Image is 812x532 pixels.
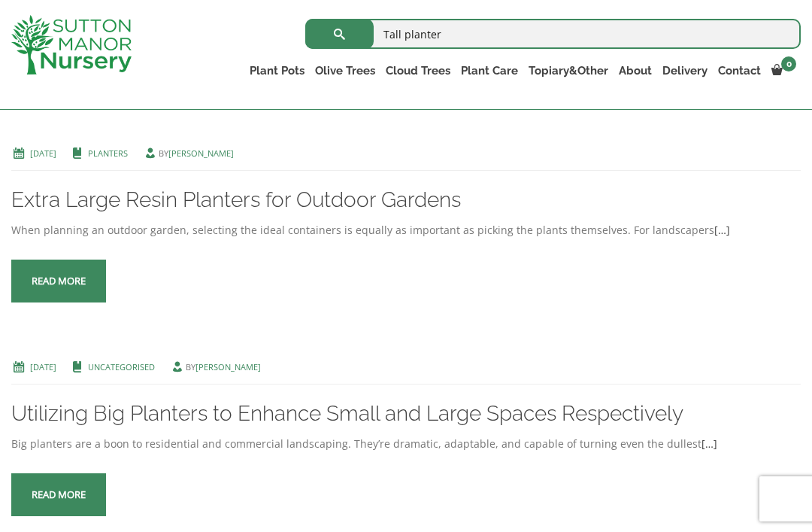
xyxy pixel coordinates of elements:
a: […] [701,436,717,451]
a: Utilizing Big Planters to Enhance Small and Large Spaces Respectively [11,401,683,426]
span: by [170,361,261,372]
a: Topiary&Other [523,60,614,81]
a: Planters [88,147,128,159]
a: [DATE] [30,361,56,372]
a: Extra Large Resin Planters for Outdoor Gardens [11,187,461,212]
a: Olive Trees [310,60,380,81]
a: Read more [11,260,106,302]
img: logo [11,15,132,74]
a: […] [714,223,730,237]
a: [PERSON_NAME] [168,147,234,159]
a: Delivery [657,60,713,81]
div: Big planters are a boon to residential and commercial landscaping. They’re dramatic, adaptable, a... [11,435,801,453]
a: [DATE] [30,147,56,159]
input: Search... [305,19,801,49]
a: Plant Pots [244,60,310,81]
a: 0 [766,60,801,81]
div: When planning an outdoor garden, selecting the ideal containers is equally as important as pickin... [11,221,801,239]
a: Plant Care [456,60,523,81]
a: Read more [11,473,106,516]
a: [PERSON_NAME] [195,361,261,372]
a: Uncategorised [88,361,155,372]
span: by [143,147,234,159]
a: Cloud Trees [380,60,456,81]
a: Contact [713,60,766,81]
a: About [614,60,657,81]
span: 0 [781,56,796,71]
